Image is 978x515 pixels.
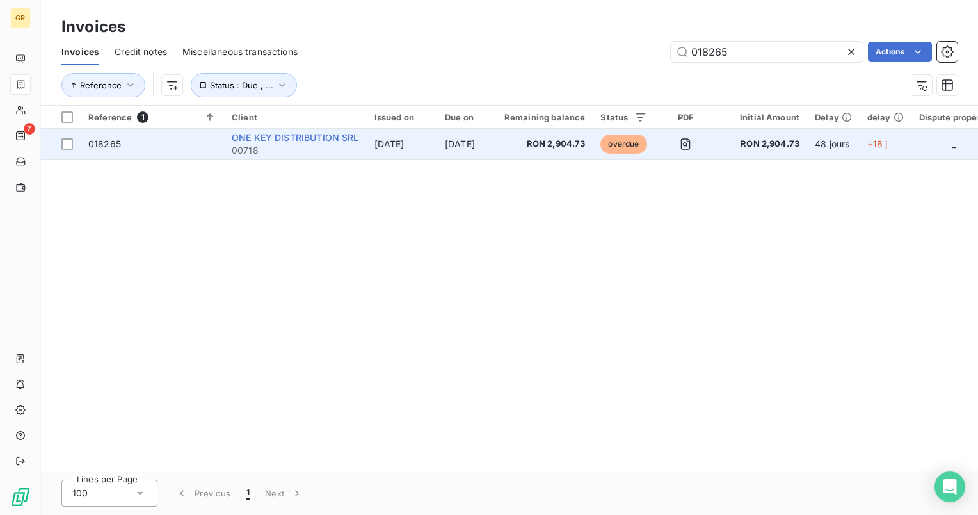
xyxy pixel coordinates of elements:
span: Miscellaneous transactions [182,45,298,58]
div: PDF [662,112,709,122]
div: Issued on [374,112,429,122]
div: delay [867,112,904,122]
span: ONE KEY DISTRIBUTION SRL [232,132,359,143]
td: [DATE] [437,129,497,159]
td: [DATE] [367,129,437,159]
button: Actions [868,42,932,62]
button: 1 [239,480,257,507]
span: RON 2,904.73 [725,138,799,151]
span: 018265 [88,138,121,149]
span: Invoices [61,45,99,58]
span: 1 [246,487,250,500]
td: 48 jours [807,129,860,159]
button: Status : Due , ... [191,73,297,97]
span: Status : Due , ... [210,80,273,90]
span: _ [952,138,956,149]
div: Client [232,112,359,122]
span: 1 [137,111,148,123]
div: GR [10,8,31,28]
div: Remaining balance [504,112,586,122]
span: RON 2,904.73 [504,138,586,151]
span: +18 j [867,138,888,149]
button: Reference [61,73,145,97]
div: Initial Amount [725,112,799,122]
input: Search [671,42,863,62]
span: Credit notes [115,45,167,58]
img: Logo LeanPay [10,487,31,507]
span: 00718 [232,144,359,157]
span: 7 [24,123,35,135]
div: Due on [445,112,489,122]
span: Reference [88,112,132,122]
button: Previous [168,480,239,507]
div: Delay [815,112,852,122]
h3: Invoices [61,15,125,38]
span: overdue [600,135,646,154]
div: Open Intercom Messenger [934,471,965,502]
span: 100 [72,487,88,500]
div: Status [600,112,646,122]
span: Reference [80,80,122,90]
button: Next [257,480,311,507]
